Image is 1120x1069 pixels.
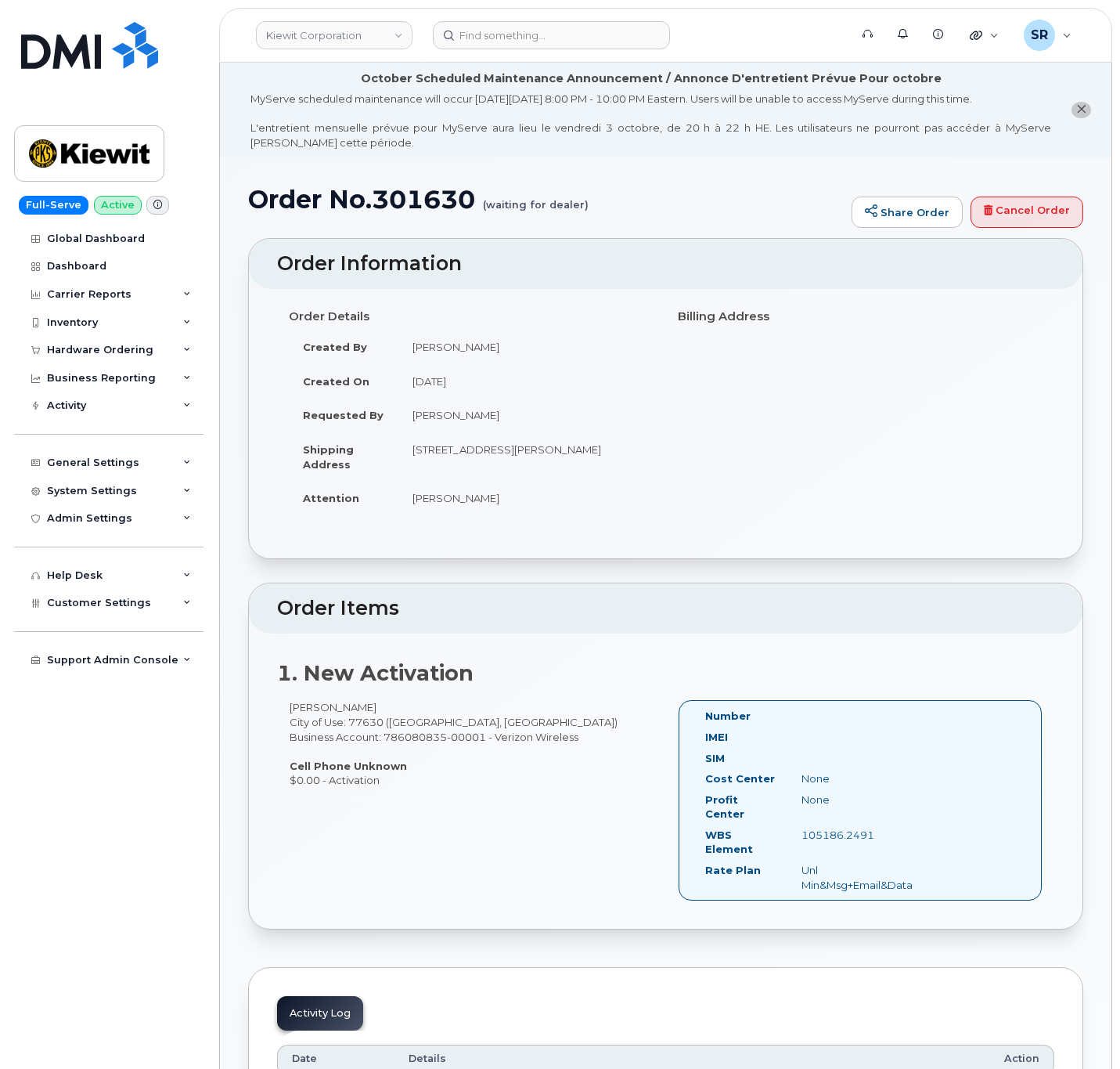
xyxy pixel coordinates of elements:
[705,793,779,822] label: Profit Center
[303,409,384,421] strong: Requested By
[705,828,779,857] label: WBS Element
[277,700,666,787] div: [PERSON_NAME] City of Use: 77630 ([GEOGRAPHIC_DATA], [GEOGRAPHIC_DATA]) Business Account: 7860808...
[409,1052,446,1066] span: Details
[361,70,942,87] div: October Scheduled Maintenance Announcement / Annonce D'entretient Prévue Pour octobre
[483,186,589,210] small: (waiting for dealer)
[303,375,369,388] strong: Created On
[277,598,1054,619] h2: Order Items
[303,443,354,471] strong: Shipping Address
[705,730,728,745] label: IMEI
[705,863,761,878] label: Rate Plan
[705,771,775,786] label: Cost Center
[277,660,474,686] strong: 1. New Activation
[290,760,407,772] strong: Cell Phone Unknown
[398,398,654,432] td: [PERSON_NAME]
[277,253,1054,275] h2: Order Information
[790,771,925,786] div: None
[971,197,1083,228] a: Cancel Order
[289,310,654,323] h4: Order Details
[303,492,359,504] strong: Attention
[705,751,725,766] label: SIM
[398,364,654,399] td: [DATE]
[852,197,963,228] a: Share Order
[705,709,751,724] label: Number
[248,186,844,213] h1: Order No.301630
[1052,1001,1108,1057] iframe: Messenger Launcher
[790,863,925,892] div: Unl Min&Msg+Email&Data
[303,341,367,353] strong: Created By
[398,481,654,515] td: [PERSON_NAME]
[790,793,925,807] div: None
[250,92,1051,150] div: MyServe scheduled maintenance will occur [DATE][DATE] 8:00 PM - 10:00 PM Eastern. Users will be u...
[1071,102,1091,118] button: close notification
[398,432,654,481] td: [STREET_ADDRESS][PERSON_NAME]
[790,828,925,843] div: 105186.2491
[398,330,654,364] td: [PERSON_NAME]
[678,310,1043,323] h4: Billing Address
[292,1052,317,1066] span: Date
